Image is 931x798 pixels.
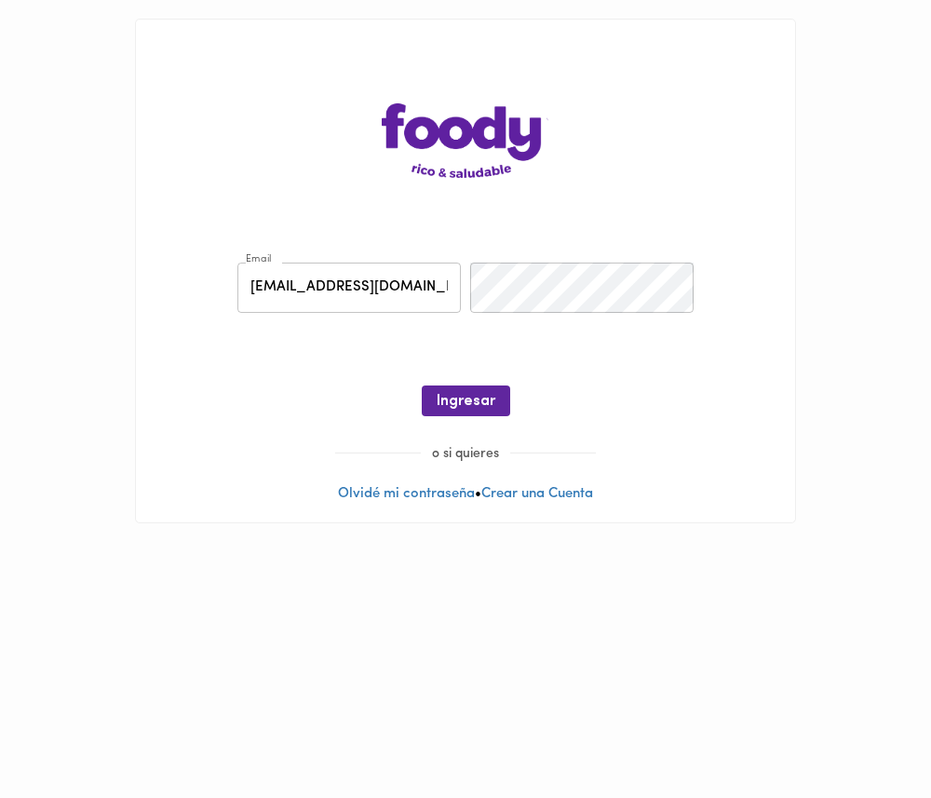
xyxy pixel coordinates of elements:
[338,487,475,501] a: Olvidé mi contraseña
[437,393,495,411] span: Ingresar
[481,487,593,501] a: Crear una Cuenta
[421,447,510,461] span: o si quieres
[382,103,549,178] img: logo-main-page.png
[823,690,912,779] iframe: Messagebird Livechat Widget
[136,20,795,522] div: •
[422,385,510,416] button: Ingresar
[237,263,461,314] input: pepitoperez@gmail.com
